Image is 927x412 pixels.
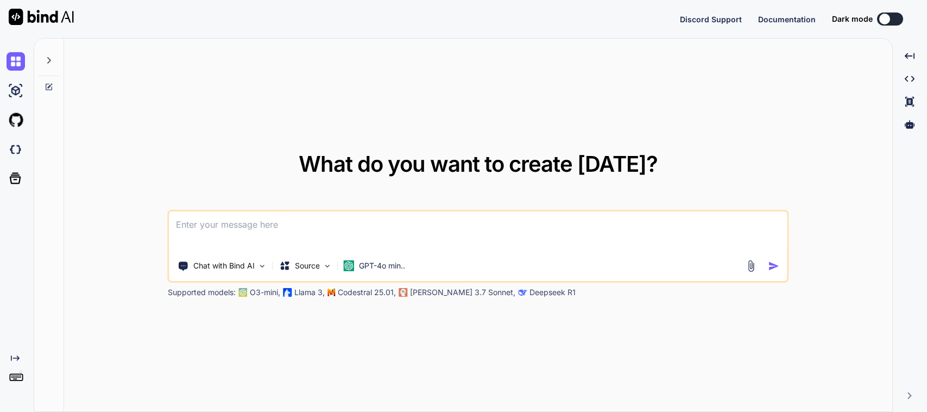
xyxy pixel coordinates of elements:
span: What do you want to create [DATE]? [299,151,658,177]
img: icon [768,260,779,272]
p: [PERSON_NAME] 3.7 Sonnet, [410,287,515,298]
p: GPT-4o min.. [359,260,405,271]
img: Pick Models [323,261,332,271]
img: Llama2 [283,288,292,297]
p: Chat with Bind AI [193,260,255,271]
span: Dark mode [832,14,873,24]
p: Deepseek R1 [529,287,576,298]
img: chat [7,52,25,71]
img: attachment [745,260,757,272]
p: O3-mini, [250,287,280,298]
span: Discord Support [680,15,742,24]
img: Mistral-AI [328,289,336,296]
p: Codestral 25.01, [338,287,396,298]
img: githubLight [7,111,25,129]
img: ai-studio [7,82,25,100]
button: Documentation [758,14,816,25]
img: GPT-4 [239,288,248,297]
img: claude [519,288,527,297]
img: Pick Tools [258,261,267,271]
span: Documentation [758,15,816,24]
img: claude [399,288,408,297]
img: darkCloudIdeIcon [7,140,25,159]
p: Supported models: [168,287,236,298]
button: Discord Support [680,14,742,25]
img: GPT-4o mini [344,260,355,271]
p: Source [295,260,320,271]
img: Bind AI [9,9,74,25]
p: Llama 3, [294,287,325,298]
